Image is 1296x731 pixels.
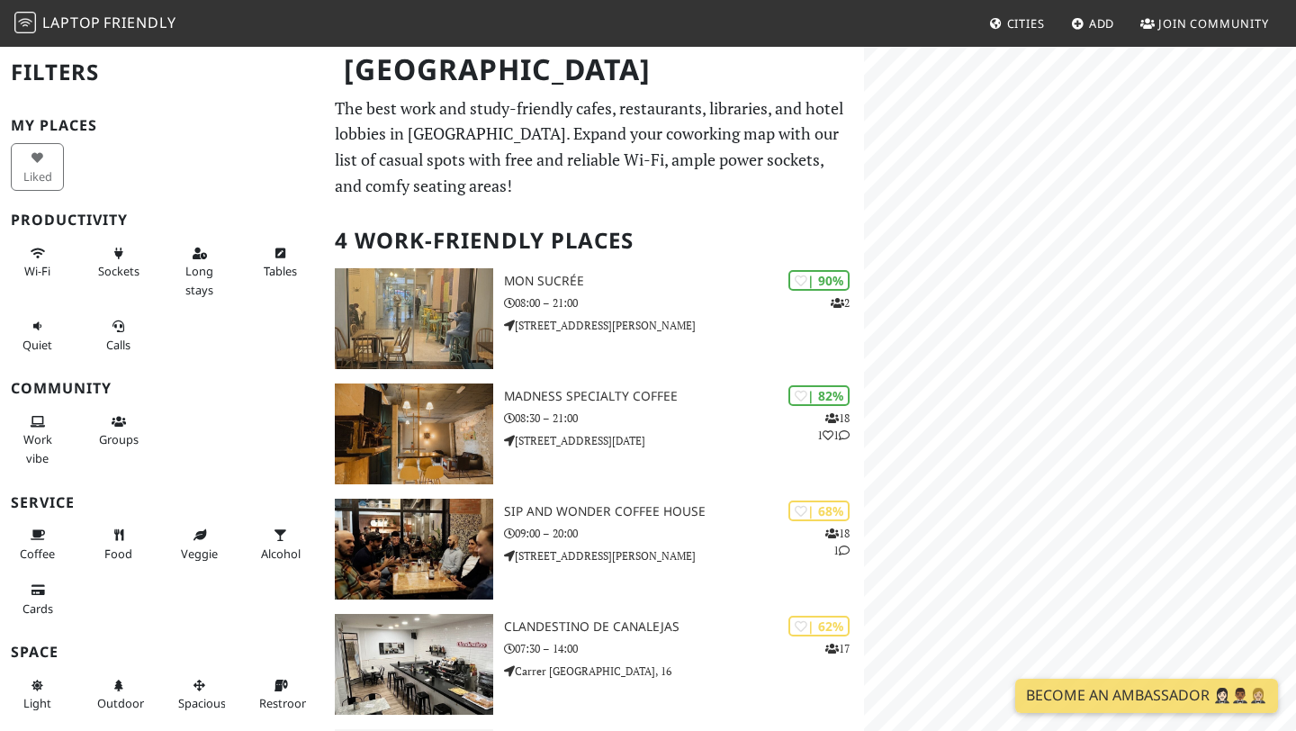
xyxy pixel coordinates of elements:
[11,644,313,661] h3: Space
[504,640,864,657] p: 07:30 – 14:00
[504,525,864,542] p: 09:00 – 20:00
[504,410,864,427] p: 08:30 – 21:00
[504,274,864,289] h3: Mon Sucrée
[99,431,139,447] span: Group tables
[11,311,64,359] button: Quiet
[23,695,51,711] span: Natural light
[504,663,864,680] p: Carrer [GEOGRAPHIC_DATA], 16
[1158,15,1269,32] span: Join Community
[1089,15,1115,32] span: Add
[42,13,101,32] span: Laptop
[264,263,297,279] span: Work-friendly tables
[22,337,52,353] span: Quiet
[504,389,864,404] h3: Madness Specialty Coffee
[335,384,493,484] img: Madness Specialty Coffee
[11,494,313,511] h3: Service
[825,640,850,657] p: 17
[11,239,64,286] button: Wi-Fi
[1015,679,1278,713] a: Become an Ambassador 🤵🏻‍♀️🤵🏾‍♂️🤵🏼‍♀️
[254,520,307,568] button: Alcohol
[504,317,864,334] p: [STREET_ADDRESS][PERSON_NAME]
[1007,15,1045,32] span: Cities
[11,380,313,397] h3: Community
[11,407,64,473] button: Work vibe
[173,520,226,568] button: Veggie
[329,45,860,95] h1: [GEOGRAPHIC_DATA]
[14,8,176,40] a: LaptopFriendly LaptopFriendly
[504,294,864,311] p: 08:00 – 21:00
[788,616,850,636] div: | 62%
[335,499,493,600] img: Sip and Wonder Coffee House
[335,95,853,199] p: The best work and study-friendly cafes, restaurants, libraries, and hotel lobbies in [GEOGRAPHIC_...
[254,239,307,286] button: Tables
[173,239,226,304] button: Long stays
[259,695,312,711] span: Restroom
[254,671,307,718] button: Restroom
[22,600,53,617] span: Credit cards
[92,407,145,455] button: Groups
[335,614,493,715] img: Clandestino de Canalejas
[1064,7,1122,40] a: Add
[92,520,145,568] button: Food
[324,614,864,715] a: Clandestino de Canalejas | 62% 17 Clandestino de Canalejas 07:30 – 14:00 Carrer [GEOGRAPHIC_DATA]...
[92,671,145,718] button: Outdoor
[788,270,850,291] div: | 90%
[11,212,313,229] h3: Productivity
[11,520,64,568] button: Coffee
[504,547,864,564] p: [STREET_ADDRESS][PERSON_NAME]
[97,695,144,711] span: Outdoor area
[335,268,493,369] img: Mon Sucrée
[11,671,64,718] button: Light
[98,263,139,279] span: Power sockets
[788,385,850,406] div: | 82%
[817,410,850,444] p: 18 1 1
[324,499,864,600] a: Sip and Wonder Coffee House | 68% 181 Sip and Wonder Coffee House 09:00 – 20:00 [STREET_ADDRESS][...
[982,7,1052,40] a: Cities
[11,45,313,100] h2: Filters
[1133,7,1276,40] a: Join Community
[788,501,850,521] div: | 68%
[23,431,52,465] span: People working
[173,671,226,718] button: Spacious
[11,575,64,623] button: Cards
[24,263,50,279] span: Stable Wi-Fi
[178,695,226,711] span: Spacious
[324,384,864,484] a: Madness Specialty Coffee | 82% 1811 Madness Specialty Coffee 08:30 – 21:00 [STREET_ADDRESS][DATE]
[504,619,864,635] h3: Clandestino de Canalejas
[11,117,313,134] h3: My Places
[14,12,36,33] img: LaptopFriendly
[92,311,145,359] button: Calls
[504,504,864,519] h3: Sip and Wonder Coffee House
[106,337,130,353] span: Video/audio calls
[324,268,864,369] a: Mon Sucrée | 90% 2 Mon Sucrée 08:00 – 21:00 [STREET_ADDRESS][PERSON_NAME]
[261,546,301,562] span: Alcohol
[181,546,218,562] span: Veggie
[335,213,853,268] h2: 4 Work-Friendly Places
[92,239,145,286] button: Sockets
[20,546,55,562] span: Coffee
[831,294,850,311] p: 2
[504,432,864,449] p: [STREET_ADDRESS][DATE]
[185,263,213,297] span: Long stays
[104,546,132,562] span: Food
[825,525,850,559] p: 18 1
[103,13,175,32] span: Friendly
